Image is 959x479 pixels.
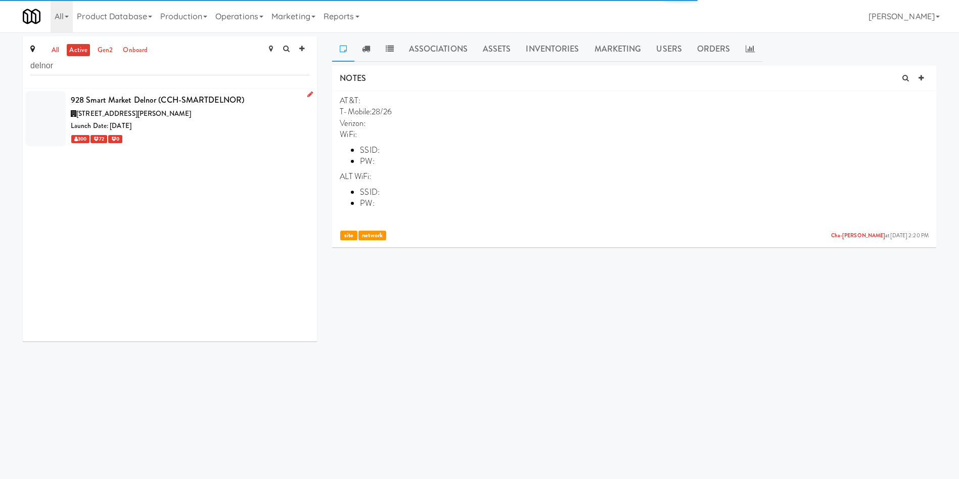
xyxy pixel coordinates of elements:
p: WiFi: [340,129,929,140]
span: 72 [90,135,107,143]
a: Users [649,36,690,62]
span: NOTES [340,72,366,84]
li: 928 Smart Market Delnor (CCH-SMARTDELNOR)[STREET_ADDRESS][PERSON_NAME]Launch Date: [DATE] 300 72 0 [23,89,317,149]
img: Micromart [23,8,40,25]
span: network [358,231,387,240]
a: Orders [690,36,738,62]
p: Verizon: [340,118,929,129]
a: Associations [401,36,475,62]
span: [STREET_ADDRESS][PERSON_NAME] [76,109,191,118]
a: Cha-[PERSON_NAME] [831,232,886,239]
p: AT&T: [340,95,929,106]
li: SSID: [360,187,929,198]
input: Search site [30,57,309,75]
a: gen2 [95,44,115,57]
a: Assets [475,36,519,62]
span: 0 [108,135,122,143]
span: 300 [71,135,89,143]
a: onboard [120,44,150,57]
div: 928 Smart Market Delnor (CCH-SMARTDELNOR) [71,93,309,108]
a: all [49,44,62,57]
p: T-Mobile:28/26 [340,106,929,117]
a: Inventories [518,36,586,62]
span: at [DATE] 2:20 PM [831,232,929,240]
div: Launch Date: [DATE] [71,120,309,133]
p: ALT WiFi: [340,171,929,182]
a: active [67,44,90,57]
span: site [340,231,357,240]
li: SSID: [360,145,929,156]
li: PW: [360,156,929,167]
a: Marketing [587,36,649,62]
li: PW: [360,198,929,209]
